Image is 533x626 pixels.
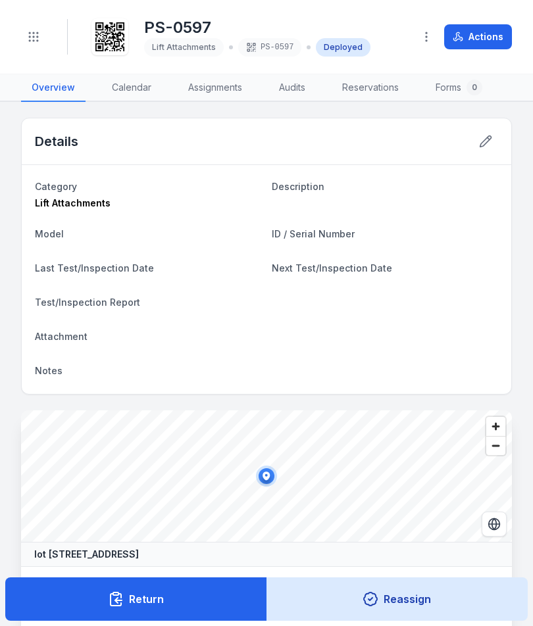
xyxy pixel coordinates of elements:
[35,228,64,239] span: Model
[35,262,154,274] span: Last Test/Inspection Date
[152,42,216,52] span: Lift Attachments
[316,38,370,57] div: Deployed
[444,24,512,49] button: Actions
[482,512,507,537] button: Switch to Satellite View
[34,548,139,561] strong: lot [STREET_ADDRESS]
[21,24,46,49] button: Toggle navigation
[101,74,162,102] a: Calendar
[272,181,324,192] span: Description
[272,228,355,239] span: ID / Serial Number
[467,80,482,95] div: 0
[35,365,63,376] span: Notes
[21,410,512,542] canvas: Map
[35,181,77,192] span: Category
[35,331,88,342] span: Attachment
[486,417,505,436] button: Zoom in
[332,74,409,102] a: Reservations
[21,74,86,102] a: Overview
[272,262,392,274] span: Next Test/Inspection Date
[178,74,253,102] a: Assignments
[35,297,140,308] span: Test/Inspection Report
[238,38,301,57] div: PS-0597
[268,74,316,102] a: Audits
[5,577,267,621] button: Return
[266,577,528,621] button: Reassign
[144,17,370,38] h1: PS-0597
[425,74,493,102] a: Forms0
[486,436,505,455] button: Zoom out
[35,132,78,151] h2: Details
[35,197,111,208] span: Lift Attachments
